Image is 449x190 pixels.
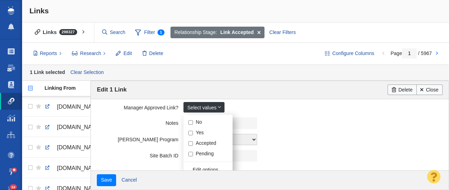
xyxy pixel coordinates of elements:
[68,48,110,60] button: Research
[97,174,116,186] input: Save
[196,140,216,146] label: Accepted
[45,86,114,90] div: Linking From
[10,184,17,190] span: 24
[97,150,183,159] label: Site Batch ID
[45,86,114,91] a: Linking From
[321,48,378,60] button: Configure Columns
[29,7,49,15] span: Links
[57,144,116,150] span: [DOMAIN_NAME][URL]
[220,29,254,36] strong: Link Accepted
[29,48,66,60] button: Reports
[390,50,432,56] span: Page / 5967
[118,175,141,185] a: Cancel
[174,29,217,36] span: Relationship Stage:
[40,50,57,57] span: Reports
[183,102,224,113] a: Select values
[265,27,300,39] div: Clear Filters
[196,119,202,125] label: No
[416,84,443,95] a: Close
[332,50,374,57] span: Configure Columns
[57,165,116,171] span: [DOMAIN_NAME][URL]
[45,101,108,113] a: [DOMAIN_NAME][URL]
[196,150,214,157] label: Pending
[45,121,108,133] a: [DOMAIN_NAME][URL]
[30,69,65,75] strong: 1 Link selected
[80,50,101,57] span: Research
[183,164,237,175] a: Edit options...
[97,117,183,126] label: Notes
[57,104,116,110] span: [DOMAIN_NAME][URL]
[112,48,136,60] button: Edit
[196,129,204,136] label: Yes
[149,50,163,57] span: Delete
[8,6,14,15] img: buzzstream_logo_iconsimple.png
[123,50,132,57] span: Edit
[97,134,183,143] label: [PERSON_NAME] Program
[45,162,108,174] a: [DOMAIN_NAME][URL]
[388,84,416,95] a: Delete
[69,67,105,78] a: Clear Selection
[97,86,127,93] span: Edit 1 Link
[99,26,129,39] input: Search
[131,26,168,39] span: Filter
[139,48,167,60] button: Delete
[45,142,108,154] a: [DOMAIN_NAME][URL]
[158,29,165,35] span: 1
[97,102,183,111] label: Manager Approved Link?
[57,124,116,130] span: [DOMAIN_NAME][URL]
